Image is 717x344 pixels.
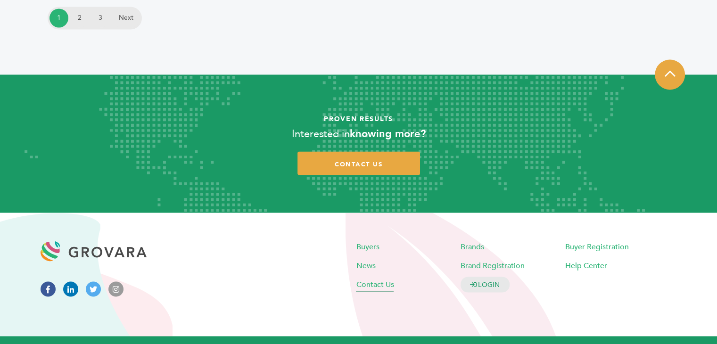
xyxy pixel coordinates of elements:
span: Interested in [292,127,350,141]
a: Help Center [565,260,607,270]
span: contact us [335,160,383,168]
a: 2 [70,8,89,27]
a: News [356,260,375,270]
a: Brands [461,241,484,252]
a: Next [112,8,140,27]
a: LOGIN [461,277,510,292]
a: 3 [91,8,110,27]
span: 1 [49,8,68,27]
a: Buyers [356,241,379,252]
nav: Posts pagination [49,8,140,27]
a: Brand Registration [461,260,525,270]
a: Contact Us [356,279,394,289]
a: contact us [297,151,420,175]
a: Buyer Registration [565,241,628,252]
